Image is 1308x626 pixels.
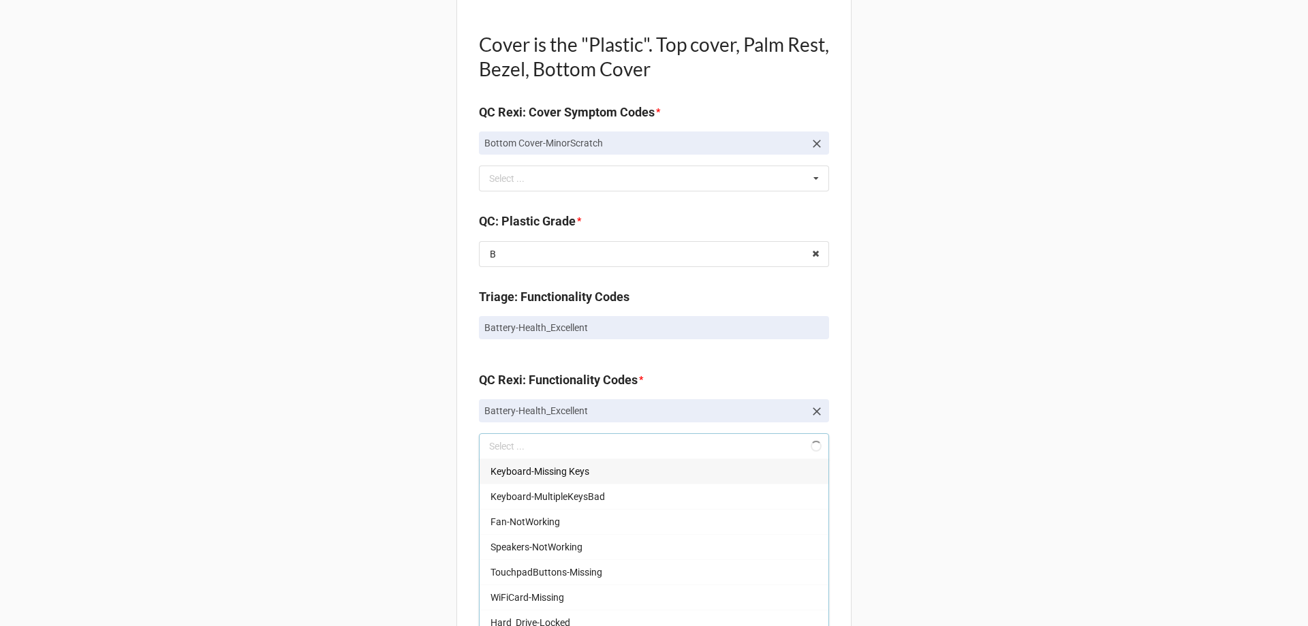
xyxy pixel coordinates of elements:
[479,212,576,231] label: QC: Plastic Grade
[479,287,629,307] label: Triage: Functionality Codes
[490,491,605,502] span: Keyboard-MultipleKeysBad
[490,516,560,527] span: Fan-NotWorking
[486,171,544,187] div: Select ...
[484,321,824,334] p: Battery-Health_Excellent
[490,466,589,477] span: Keyboard-Missing Keys
[479,103,655,122] label: QC Rexi: Cover Symptom Codes
[490,592,564,603] span: WiFiCard-Missing
[484,404,805,418] p: Battery-Health_Excellent
[490,542,582,552] span: Speakers-NotWorking
[479,371,638,390] label: QC Rexi: Functionality Codes
[479,32,829,81] h1: Cover is the "Plastic". Top cover, Palm Rest, Bezel, Bottom Cover
[484,136,805,150] p: Bottom Cover-MinorScratch
[490,567,602,578] span: TouchpadButtons-Missing
[490,249,496,259] div: B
